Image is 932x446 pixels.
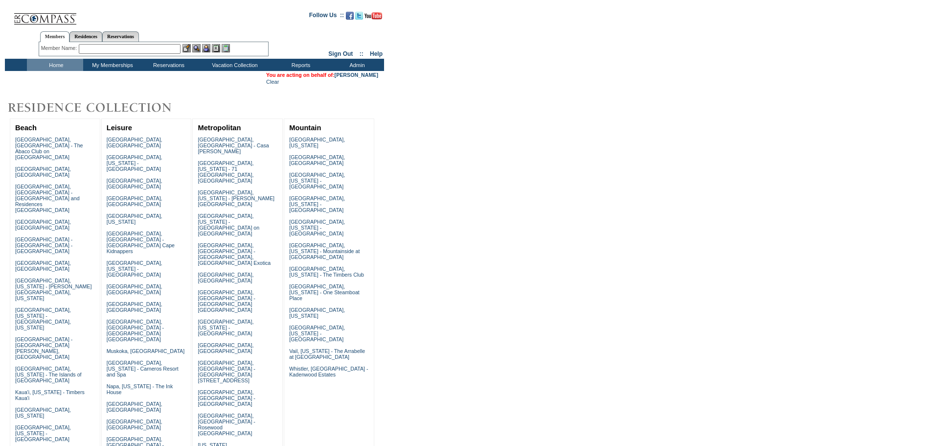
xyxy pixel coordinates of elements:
[196,59,272,71] td: Vacation Collection
[289,283,360,301] a: [GEOGRAPHIC_DATA], [US_STATE] - One Steamboat Place
[15,336,72,360] a: [GEOGRAPHIC_DATA] - [GEOGRAPHIC_DATA][PERSON_NAME], [GEOGRAPHIC_DATA]
[107,231,175,254] a: [GEOGRAPHIC_DATA], [GEOGRAPHIC_DATA] - [GEOGRAPHIC_DATA] Cape Kidnappers
[198,360,255,383] a: [GEOGRAPHIC_DATA], [GEOGRAPHIC_DATA] - [GEOGRAPHIC_DATA][STREET_ADDRESS]
[198,289,255,313] a: [GEOGRAPHIC_DATA], [GEOGRAPHIC_DATA] - [GEOGRAPHIC_DATA] [GEOGRAPHIC_DATA]
[328,50,353,57] a: Sign Out
[198,160,253,184] a: [GEOGRAPHIC_DATA], [US_STATE] - 71 [GEOGRAPHIC_DATA], [GEOGRAPHIC_DATA]
[346,12,354,20] img: Become our fan on Facebook
[198,137,269,154] a: [GEOGRAPHIC_DATA], [GEOGRAPHIC_DATA] - Casa [PERSON_NAME]
[15,407,71,419] a: [GEOGRAPHIC_DATA], [US_STATE]
[83,59,139,71] td: My Memberships
[364,15,382,21] a: Subscribe to our YouTube Channel
[289,137,345,148] a: [GEOGRAPHIC_DATA], [US_STATE]
[192,44,201,52] img: View
[198,413,255,436] a: [GEOGRAPHIC_DATA], [GEOGRAPHIC_DATA] - Rosewood [GEOGRAPHIC_DATA]
[107,383,173,395] a: Napa, [US_STATE] - The Ink House
[346,15,354,21] a: Become our fan on Facebook
[107,419,162,430] a: [GEOGRAPHIC_DATA], [GEOGRAPHIC_DATA]
[289,325,345,342] a: [GEOGRAPHIC_DATA], [US_STATE] - [GEOGRAPHIC_DATA]
[198,389,255,407] a: [GEOGRAPHIC_DATA], [GEOGRAPHIC_DATA] - [GEOGRAPHIC_DATA]
[289,348,365,360] a: Vail, [US_STATE] - The Arrabelle at [GEOGRAPHIC_DATA]
[15,307,71,330] a: [GEOGRAPHIC_DATA], [US_STATE] - [GEOGRAPHIC_DATA], [US_STATE]
[198,242,271,266] a: [GEOGRAPHIC_DATA], [GEOGRAPHIC_DATA] - [GEOGRAPHIC_DATA], [GEOGRAPHIC_DATA] Exotica
[198,124,241,132] a: Metropolitan
[13,5,77,25] img: Compass Home
[15,278,92,301] a: [GEOGRAPHIC_DATA], [US_STATE] - [PERSON_NAME][GEOGRAPHIC_DATA], [US_STATE]
[107,137,162,148] a: [GEOGRAPHIC_DATA], [GEOGRAPHIC_DATA]
[309,11,344,23] td: Follow Us ::
[198,272,253,283] a: [GEOGRAPHIC_DATA], [GEOGRAPHIC_DATA]
[107,213,162,225] a: [GEOGRAPHIC_DATA], [US_STATE]
[272,59,328,71] td: Reports
[107,195,162,207] a: [GEOGRAPHIC_DATA], [GEOGRAPHIC_DATA]
[289,154,345,166] a: [GEOGRAPHIC_DATA], [GEOGRAPHIC_DATA]
[289,124,321,132] a: Mountain
[212,44,220,52] img: Reservations
[355,15,363,21] a: Follow us on Twitter
[107,178,162,189] a: [GEOGRAPHIC_DATA], [GEOGRAPHIC_DATA]
[139,59,196,71] td: Reservations
[266,72,378,78] span: You are acting on behalf of:
[328,59,384,71] td: Admin
[5,98,196,117] img: Destinations by Exclusive Resorts
[41,44,79,52] div: Member Name:
[289,242,360,260] a: [GEOGRAPHIC_DATA], [US_STATE] - Mountainside at [GEOGRAPHIC_DATA]
[15,236,72,254] a: [GEOGRAPHIC_DATA] - [GEOGRAPHIC_DATA] - [GEOGRAPHIC_DATA]
[15,424,71,442] a: [GEOGRAPHIC_DATA], [US_STATE] - [GEOGRAPHIC_DATA]
[69,31,102,42] a: Residences
[289,366,368,377] a: Whistler, [GEOGRAPHIC_DATA] - Kadenwood Estates
[360,50,364,57] span: ::
[107,124,132,132] a: Leisure
[107,154,162,172] a: [GEOGRAPHIC_DATA], [US_STATE] - [GEOGRAPHIC_DATA]
[107,283,162,295] a: [GEOGRAPHIC_DATA], [GEOGRAPHIC_DATA]
[107,360,179,377] a: [GEOGRAPHIC_DATA], [US_STATE] - Carneros Resort and Spa
[107,401,162,413] a: [GEOGRAPHIC_DATA], [GEOGRAPHIC_DATA]
[102,31,139,42] a: Reservations
[182,44,191,52] img: b_edit.gif
[198,319,253,336] a: [GEOGRAPHIC_DATA], [US_STATE] - [GEOGRAPHIC_DATA]
[15,366,82,383] a: [GEOGRAPHIC_DATA], [US_STATE] - The Islands of [GEOGRAPHIC_DATA]
[370,50,383,57] a: Help
[15,260,71,272] a: [GEOGRAPHIC_DATA], [GEOGRAPHIC_DATA]
[289,172,345,189] a: [GEOGRAPHIC_DATA], [US_STATE] - [GEOGRAPHIC_DATA]
[335,72,378,78] a: [PERSON_NAME]
[15,166,71,178] a: [GEOGRAPHIC_DATA], [GEOGRAPHIC_DATA]
[15,184,80,213] a: [GEOGRAPHIC_DATA], [GEOGRAPHIC_DATA] - [GEOGRAPHIC_DATA] and Residences [GEOGRAPHIC_DATA]
[15,124,37,132] a: Beach
[107,348,184,354] a: Muskoka, [GEOGRAPHIC_DATA]
[27,59,83,71] td: Home
[107,260,162,278] a: [GEOGRAPHIC_DATA], [US_STATE] - [GEOGRAPHIC_DATA]
[198,213,259,236] a: [GEOGRAPHIC_DATA], [US_STATE] - [GEOGRAPHIC_DATA] on [GEOGRAPHIC_DATA]
[289,307,345,319] a: [GEOGRAPHIC_DATA], [US_STATE]
[107,301,162,313] a: [GEOGRAPHIC_DATA], [GEOGRAPHIC_DATA]
[289,219,345,236] a: [GEOGRAPHIC_DATA], [US_STATE] - [GEOGRAPHIC_DATA]
[15,137,83,160] a: [GEOGRAPHIC_DATA], [GEOGRAPHIC_DATA] - The Abaco Club on [GEOGRAPHIC_DATA]
[15,389,85,401] a: Kaua'i, [US_STATE] - Timbers Kaua'i
[198,342,253,354] a: [GEOGRAPHIC_DATA], [GEOGRAPHIC_DATA]
[222,44,230,52] img: b_calculator.gif
[355,12,363,20] img: Follow us on Twitter
[289,195,345,213] a: [GEOGRAPHIC_DATA], [US_STATE] - [GEOGRAPHIC_DATA]
[198,189,274,207] a: [GEOGRAPHIC_DATA], [US_STATE] - [PERSON_NAME][GEOGRAPHIC_DATA]
[289,266,364,278] a: [GEOGRAPHIC_DATA], [US_STATE] - The Timbers Club
[202,44,210,52] img: Impersonate
[364,12,382,20] img: Subscribe to our YouTube Channel
[266,79,279,85] a: Clear
[15,219,71,231] a: [GEOGRAPHIC_DATA], [GEOGRAPHIC_DATA]
[107,319,164,342] a: [GEOGRAPHIC_DATA], [GEOGRAPHIC_DATA] - [GEOGRAPHIC_DATA] [GEOGRAPHIC_DATA]
[40,31,70,42] a: Members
